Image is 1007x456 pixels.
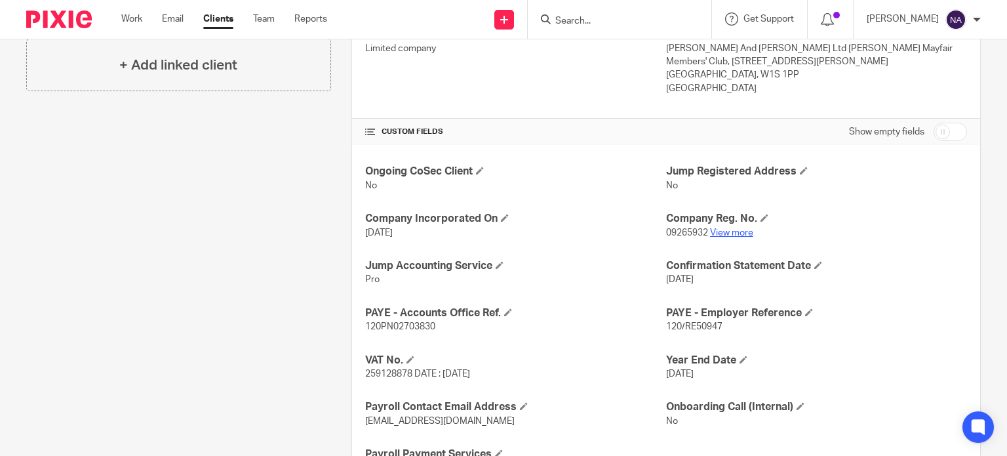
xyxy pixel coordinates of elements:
a: Work [121,12,142,26]
span: [DATE] [365,228,393,238]
h4: Company Incorporated On [365,212,666,226]
span: 09265932 [666,228,708,238]
p: [GEOGRAPHIC_DATA], W1S 1PP [666,68,967,81]
h4: Company Reg. No. [666,212,967,226]
h4: Confirmation Statement Date [666,259,967,273]
span: No [365,181,377,190]
p: [PERSON_NAME] [867,12,939,26]
a: View more [710,228,753,238]
span: Pro [365,275,380,284]
h4: Ongoing CoSec Client [365,165,666,178]
p: [GEOGRAPHIC_DATA] [666,82,967,95]
h4: CUSTOM FIELDS [365,127,666,137]
label: Show empty fields [849,125,924,138]
a: Clients [203,12,233,26]
span: [DATE] [666,369,694,379]
span: 120/RE50947 [666,322,722,331]
h4: Payroll Contact Email Address [365,400,666,414]
input: Search [554,16,672,28]
img: svg%3E [945,9,966,30]
h4: Jump Registered Address [666,165,967,178]
h4: Jump Accounting Service [365,259,666,273]
h4: Onboarding Call (Internal) [666,400,967,414]
h4: + Add linked client [119,55,237,75]
span: Get Support [743,14,794,24]
p: [PERSON_NAME] And [PERSON_NAME] Ltd [PERSON_NAME] Mayfair Members' Club, [STREET_ADDRESS][PERSON_... [666,42,967,69]
span: No [666,181,678,190]
h4: PAYE - Accounts Office Ref. [365,306,666,320]
span: 259128878 DATE : [DATE] [365,369,470,379]
h4: Year End Date [666,354,967,367]
a: Team [253,12,275,26]
span: No [666,417,678,426]
p: Limited company [365,42,666,55]
span: [DATE] [666,275,694,284]
h4: VAT No. [365,354,666,367]
span: 120PN02703830 [365,322,435,331]
span: [EMAIL_ADDRESS][DOMAIN_NAME] [365,417,515,426]
img: Pixie [26,10,92,28]
a: Email [162,12,184,26]
a: Reports [294,12,327,26]
h4: PAYE - Employer Reference [666,306,967,320]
